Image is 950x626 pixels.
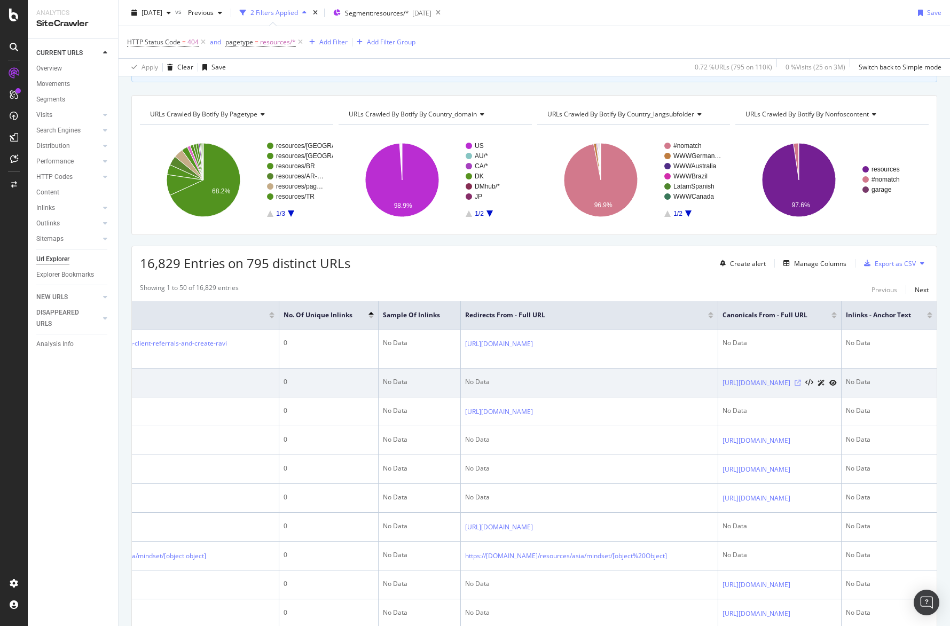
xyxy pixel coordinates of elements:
[36,125,100,136] a: Search Engines
[846,406,932,416] div: No Data
[723,493,790,504] a: [URL][DOMAIN_NAME]
[915,285,929,294] div: Next
[329,4,431,21] button: Segment:resources/*[DATE]
[36,218,60,229] div: Outlinks
[594,201,612,209] text: 96.9%
[36,254,69,265] div: Url Explorer
[723,521,837,531] div: No Data
[36,94,65,105] div: Segments
[875,259,916,268] div: Export as CSV
[127,37,180,46] span: HTTP Status Code
[347,106,522,123] h4: URLs Crawled By Botify By country_domain
[792,201,810,209] text: 97.6%
[872,166,900,173] text: resources
[394,202,412,209] text: 98.9%
[36,269,94,280] div: Explorer Bookmarks
[846,435,932,444] div: No Data
[36,339,111,350] a: Analysis Info
[872,176,900,183] text: #nomatch
[723,464,790,475] a: [URL][DOMAIN_NAME]
[383,550,456,560] div: No Data
[854,59,941,76] button: Switch back to Simple mode
[794,259,846,268] div: Manage Columns
[383,377,456,387] div: No Data
[723,435,790,446] a: [URL][DOMAIN_NAME]
[818,377,825,388] a: AI Url Details
[36,187,111,198] a: Content
[779,257,846,270] button: Manage Columns
[673,173,708,180] text: WWWBrazil
[349,109,477,119] span: URLs Crawled By Botify By country_domain
[36,140,70,152] div: Distribution
[383,435,456,444] div: No Data
[284,492,374,502] div: 0
[673,183,715,190] text: LatamSpanish
[537,134,731,226] svg: A chart.
[795,380,801,386] a: Visit Online Page
[36,125,81,136] div: Search Engines
[36,218,100,229] a: Outlinks
[36,79,70,90] div: Movements
[723,580,790,590] a: [URL][DOMAIN_NAME]
[198,59,226,76] button: Save
[465,377,713,387] div: No Data
[846,492,932,502] div: No Data
[150,109,257,119] span: URLs Crawled By Botify By pagetype
[284,608,374,617] div: 0
[305,36,348,49] button: Add Filter
[872,186,892,193] text: garage
[673,210,682,217] text: 1/2
[345,9,409,18] span: Segment: resources/*
[140,254,350,272] span: 16,829 Entries on 795 distinct URLs
[127,4,175,21] button: [DATE]
[716,255,766,272] button: Create alert
[36,171,100,183] a: HTTP Codes
[915,283,929,296] button: Next
[250,8,298,17] div: 2 Filters Applied
[284,550,374,560] div: 0
[846,377,932,387] div: No Data
[383,492,456,502] div: No Data
[36,202,55,214] div: Inlinks
[846,464,932,473] div: No Data
[36,233,100,245] a: Sitemaps
[36,307,90,330] div: DISAPPEARED URLS
[383,579,456,589] div: No Data
[212,187,230,195] text: 68.2%
[846,521,932,531] div: No Data
[383,464,456,473] div: No Data
[211,62,226,72] div: Save
[367,37,415,46] div: Add Filter Group
[475,193,482,200] text: JP
[723,310,815,320] span: Canonicals From - Full URL
[284,464,374,473] div: 0
[36,79,111,90] a: Movements
[723,608,790,619] a: [URL][DOMAIN_NAME]
[276,210,285,217] text: 1/3
[735,134,929,226] div: A chart.
[673,152,721,160] text: WWWGerman…
[36,109,52,121] div: Visits
[465,551,667,561] a: https://[DOMAIN_NAME]/resources/asia/mindset/[object%20Object]
[36,187,59,198] div: Content
[225,37,253,46] span: pagetype
[465,522,533,533] a: [URL][DOMAIN_NAME]
[260,35,296,50] span: resources/*
[284,310,352,320] span: No. of Unique Inlinks
[284,435,374,444] div: 0
[36,48,83,59] div: CURRENT URLS
[465,579,713,589] div: No Data
[284,579,374,589] div: 0
[36,140,100,152] a: Distribution
[36,9,109,18] div: Analytics
[36,18,109,30] div: SiteCrawler
[465,464,713,473] div: No Data
[276,152,373,160] text: resources/[GEOGRAPHIC_DATA]
[465,339,533,349] a: [URL][DOMAIN_NAME]
[210,37,221,47] button: and
[284,521,374,531] div: 0
[383,406,456,416] div: No Data
[36,202,100,214] a: Inlinks
[829,377,837,388] a: URL Inspection
[36,254,111,265] a: Url Explorer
